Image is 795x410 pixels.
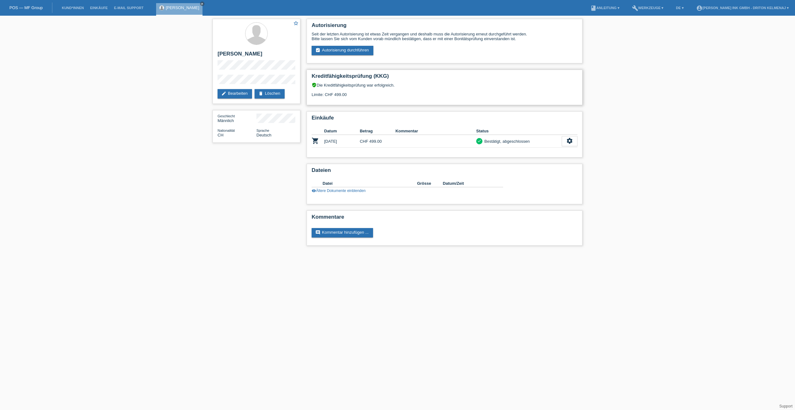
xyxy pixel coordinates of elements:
div: Die Kreditfähigkeitsprüfung war erfolgreich. Limite: CHF 499.00 [312,83,577,102]
h2: Dateien [312,167,577,177]
h2: Kommentare [312,214,577,223]
span: Geschlecht [218,114,235,118]
a: bookAnleitung ▾ [587,6,623,10]
a: buildWerkzeuge ▾ [629,6,667,10]
span: Deutsch [256,133,271,137]
a: commentKommentar hinzufügen ... [312,228,373,237]
a: POS — MF Group [9,5,43,10]
i: build [632,5,638,11]
th: Status [476,127,562,135]
td: CHF 499.00 [360,135,396,148]
div: Bestätigt, abgeschlossen [482,138,530,145]
span: Schweiz [218,133,224,137]
a: close [200,2,204,6]
th: Datum/Zeit [443,180,494,187]
span: Sprache [256,129,269,132]
a: deleteLöschen [255,89,285,99]
a: account_circle[PERSON_NAME] Ink GmbH - Driton Kelmenaj ▾ [693,6,792,10]
th: Kommentar [395,127,476,135]
i: verified_user [312,83,317,88]
i: visibility [312,189,316,193]
i: book [590,5,597,11]
a: DE ▾ [673,6,687,10]
th: Betrag [360,127,396,135]
i: check [477,139,482,143]
i: close [201,2,204,5]
div: Seit der letzten Autorisierung ist etwas Zeit vergangen und deshalb muss die Autorisierung erneut... [312,32,577,41]
th: Datei [323,180,417,187]
span: Nationalität [218,129,235,132]
a: Einkäufe [87,6,111,10]
i: edit [221,91,226,96]
a: E-Mail Support [111,6,147,10]
i: star_border [293,20,299,26]
a: editBearbeiten [218,89,252,99]
th: Datum [324,127,360,135]
a: visibilityÄltere Dokumente einblenden [312,189,366,193]
i: comment [315,230,320,235]
i: POSP00012599 [312,137,319,145]
a: star_border [293,20,299,27]
i: assignment_turned_in [315,48,320,53]
h2: [PERSON_NAME] [218,51,295,60]
a: [PERSON_NAME] [166,5,199,10]
div: Männlich [218,114,256,123]
td: [DATE] [324,135,360,148]
i: account_circle [696,5,703,11]
h2: Kreditfähigkeitsprüfung (KKG) [312,73,577,83]
a: Support [779,404,792,408]
a: Kund*innen [59,6,87,10]
i: settings [566,137,573,144]
i: delete [258,91,263,96]
a: assignment_turned_inAutorisierung durchführen [312,46,373,55]
h2: Einkäufe [312,115,577,124]
th: Grösse [417,180,443,187]
h2: Autorisierung [312,22,577,32]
